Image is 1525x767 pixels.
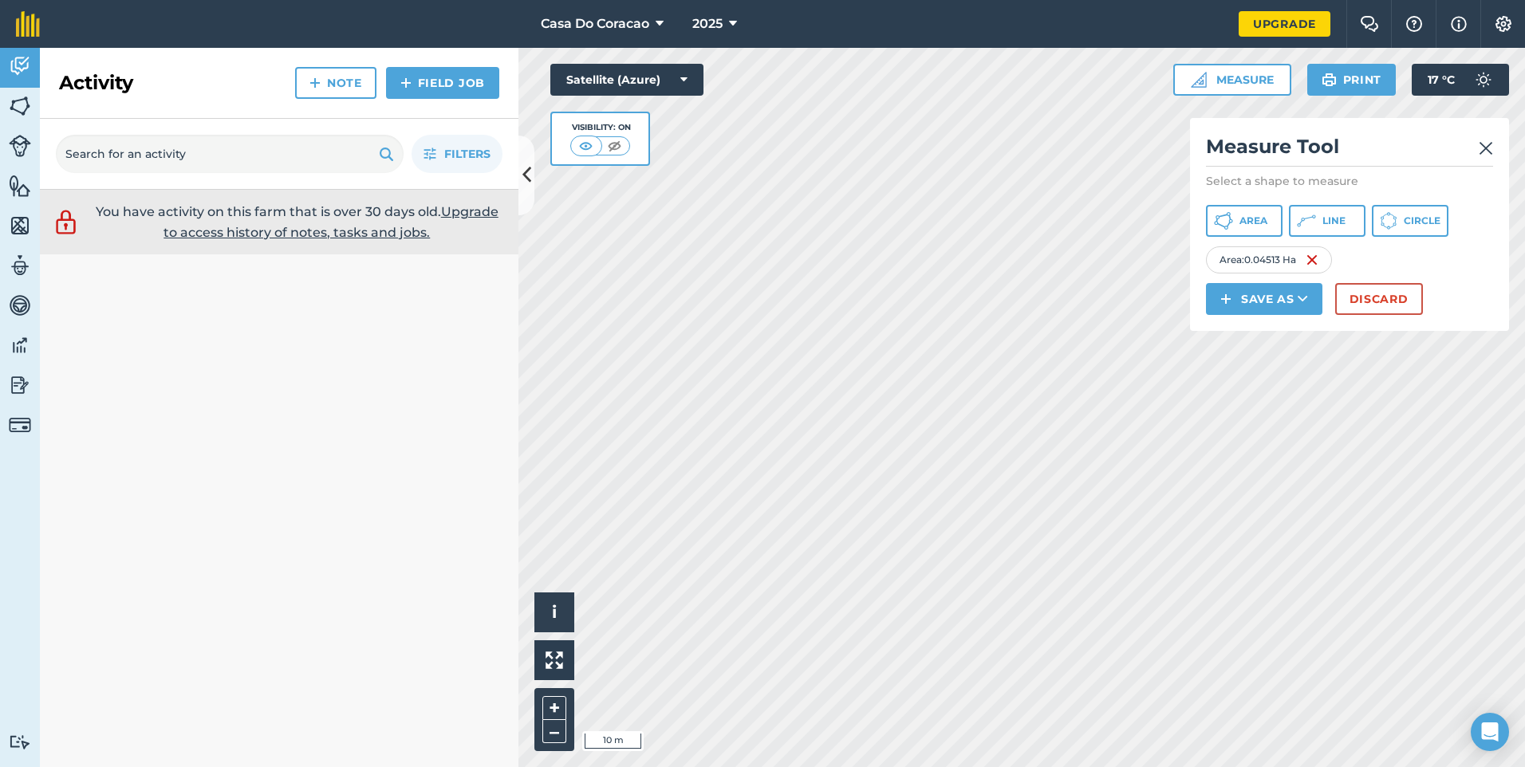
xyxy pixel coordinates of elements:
[379,144,394,163] img: svg+xml;base64,PHN2ZyB4bWxucz0iaHR0cDovL3d3dy53My5vcmcvMjAwMC9zdmciIHdpZHRoPSIxOSIgaGVpZ2h0PSIyNC...
[1405,16,1424,32] img: A question mark icon
[1471,713,1509,751] div: Open Intercom Messenger
[164,204,498,240] a: Upgrade to access history of notes, tasks and jobs.
[88,202,506,242] p: You have activity on this farm that is over 30 days old.
[1206,173,1493,189] p: Select a shape to measure
[1428,64,1455,96] span: 17 ° C
[1412,64,1509,96] button: 17 °C
[9,373,31,397] img: svg+xml;base64,PD94bWwgdmVyc2lvbj0iMS4wIiBlbmNvZGluZz0idXRmLTgiPz4KPCEtLSBHZW5lcmF0b3I6IEFkb2JlIE...
[16,11,40,37] img: fieldmargin Logo
[1494,16,1513,32] img: A cog icon
[1451,14,1467,33] img: svg+xml;base64,PHN2ZyB4bWxucz0iaHR0cDovL3d3dy53My5vcmcvMjAwMC9zdmciIHdpZHRoPSIxNyIgaGVpZ2h0PSIxNy...
[1289,205,1365,237] button: Line
[9,333,31,357] img: svg+xml;base64,PD94bWwgdmVyc2lvbj0iMS4wIiBlbmNvZGluZz0idXRmLTgiPz4KPCEtLSBHZW5lcmF0b3I6IEFkb2JlIE...
[1335,283,1423,315] button: Discard
[570,121,631,134] div: Visibility: On
[534,592,574,632] button: i
[9,174,31,198] img: svg+xml;base64,PHN2ZyB4bWxucz0iaHR0cDovL3d3dy53My5vcmcvMjAwMC9zdmciIHdpZHRoPSI1NiIgaGVpZ2h0PSI2MC...
[1191,72,1207,88] img: Ruler icon
[550,64,703,96] button: Satellite (Azure)
[1206,283,1322,315] button: Save as
[309,73,321,92] img: svg+xml;base64,PHN2ZyB4bWxucz0iaHR0cDovL3d3dy53My5vcmcvMjAwMC9zdmciIHdpZHRoPSIxNCIgaGVpZ2h0PSIyNC...
[9,254,31,277] img: svg+xml;base64,PD94bWwgdmVyc2lvbj0iMS4wIiBlbmNvZGluZz0idXRmLTgiPz4KPCEtLSBHZW5lcmF0b3I6IEFkb2JlIE...
[295,67,376,99] a: Note
[541,14,649,33] span: Casa Do Coracao
[412,135,502,173] button: Filters
[1206,246,1332,273] div: Area : 0.04513 Ha
[9,293,31,317] img: svg+xml;base64,PD94bWwgdmVyc2lvbj0iMS4wIiBlbmNvZGluZz0idXRmLTgiPz4KPCEtLSBHZW5lcmF0b3I6IEFkb2JlIE...
[1479,139,1493,158] img: svg+xml;base64,PHN2ZyB4bWxucz0iaHR0cDovL3d3dy53My5vcmcvMjAwMC9zdmciIHdpZHRoPSIyMiIgaGVpZ2h0PSIzMC...
[1372,205,1448,237] button: Circle
[1404,214,1440,227] span: Circle
[546,651,563,669] img: Four arrows, one pointing top left, one top right, one bottom right and the last bottom left
[9,54,31,78] img: svg+xml;base64,PD94bWwgdmVyc2lvbj0iMS4wIiBlbmNvZGluZz0idXRmLTgiPz4KPCEtLSBHZW5lcmF0b3I6IEFkb2JlIE...
[400,73,412,92] img: svg+xml;base64,PHN2ZyB4bWxucz0iaHR0cDovL3d3dy53My5vcmcvMjAwMC9zdmciIHdpZHRoPSIxNCIgaGVpZ2h0PSIyNC...
[1322,214,1346,227] span: Line
[542,720,566,743] button: –
[59,70,133,96] h2: Activity
[1360,16,1379,32] img: Two speech bubbles overlapping with the left bubble in the forefront
[9,214,31,238] img: svg+xml;base64,PHN2ZyB4bWxucz0iaHR0cDovL3d3dy53My5vcmcvMjAwMC9zdmciIHdpZHRoPSI1NiIgaGVpZ2h0PSI2MC...
[542,696,566,720] button: +
[9,135,31,157] img: svg+xml;base64,PD94bWwgdmVyc2lvbj0iMS4wIiBlbmNvZGluZz0idXRmLTgiPz4KPCEtLSBHZW5lcmF0b3I6IEFkb2JlIE...
[1322,70,1337,89] img: svg+xml;base64,PHN2ZyB4bWxucz0iaHR0cDovL3d3dy53My5vcmcvMjAwMC9zdmciIHdpZHRoPSIxOSIgaGVpZ2h0PSIyNC...
[1468,64,1499,96] img: svg+xml;base64,PD94bWwgdmVyc2lvbj0iMS4wIiBlbmNvZGluZz0idXRmLTgiPz4KPCEtLSBHZW5lcmF0b3I6IEFkb2JlIE...
[9,94,31,118] img: svg+xml;base64,PHN2ZyB4bWxucz0iaHR0cDovL3d3dy53My5vcmcvMjAwMC9zdmciIHdpZHRoPSI1NiIgaGVpZ2h0PSI2MC...
[692,14,723,33] span: 2025
[56,135,404,173] input: Search for an activity
[605,138,625,154] img: svg+xml;base64,PHN2ZyB4bWxucz0iaHR0cDovL3d3dy53My5vcmcvMjAwMC9zdmciIHdpZHRoPSI1MCIgaGVpZ2h0PSI0MC...
[1173,64,1291,96] button: Measure
[1307,64,1397,96] button: Print
[1220,289,1231,309] img: svg+xml;base64,PHN2ZyB4bWxucz0iaHR0cDovL3d3dy53My5vcmcvMjAwMC9zdmciIHdpZHRoPSIxNCIgaGVpZ2h0PSIyNC...
[1206,205,1283,237] button: Area
[444,145,491,163] span: Filters
[1306,250,1318,269] img: svg+xml;base64,PHN2ZyB4bWxucz0iaHR0cDovL3d3dy53My5vcmcvMjAwMC9zdmciIHdpZHRoPSIxNiIgaGVpZ2h0PSIyNC...
[552,602,557,622] span: i
[9,734,31,749] img: svg+xml;base64,PD94bWwgdmVyc2lvbj0iMS4wIiBlbmNvZGluZz0idXRmLTgiPz4KPCEtLSBHZW5lcmF0b3I6IEFkb2JlIE...
[1206,134,1493,167] h2: Measure Tool
[386,67,499,99] a: Field Job
[1239,11,1330,37] a: Upgrade
[52,207,80,237] img: svg+xml;base64,PD94bWwgdmVyc2lvbj0iMS4wIiBlbmNvZGluZz0idXRmLTgiPz4KPCEtLSBHZW5lcmF0b3I6IEFkb2JlIE...
[576,138,596,154] img: svg+xml;base64,PHN2ZyB4bWxucz0iaHR0cDovL3d3dy53My5vcmcvMjAwMC9zdmciIHdpZHRoPSI1MCIgaGVpZ2h0PSI0MC...
[9,414,31,436] img: svg+xml;base64,PD94bWwgdmVyc2lvbj0iMS4wIiBlbmNvZGluZz0idXRmLTgiPz4KPCEtLSBHZW5lcmF0b3I6IEFkb2JlIE...
[1239,214,1267,227] span: Area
